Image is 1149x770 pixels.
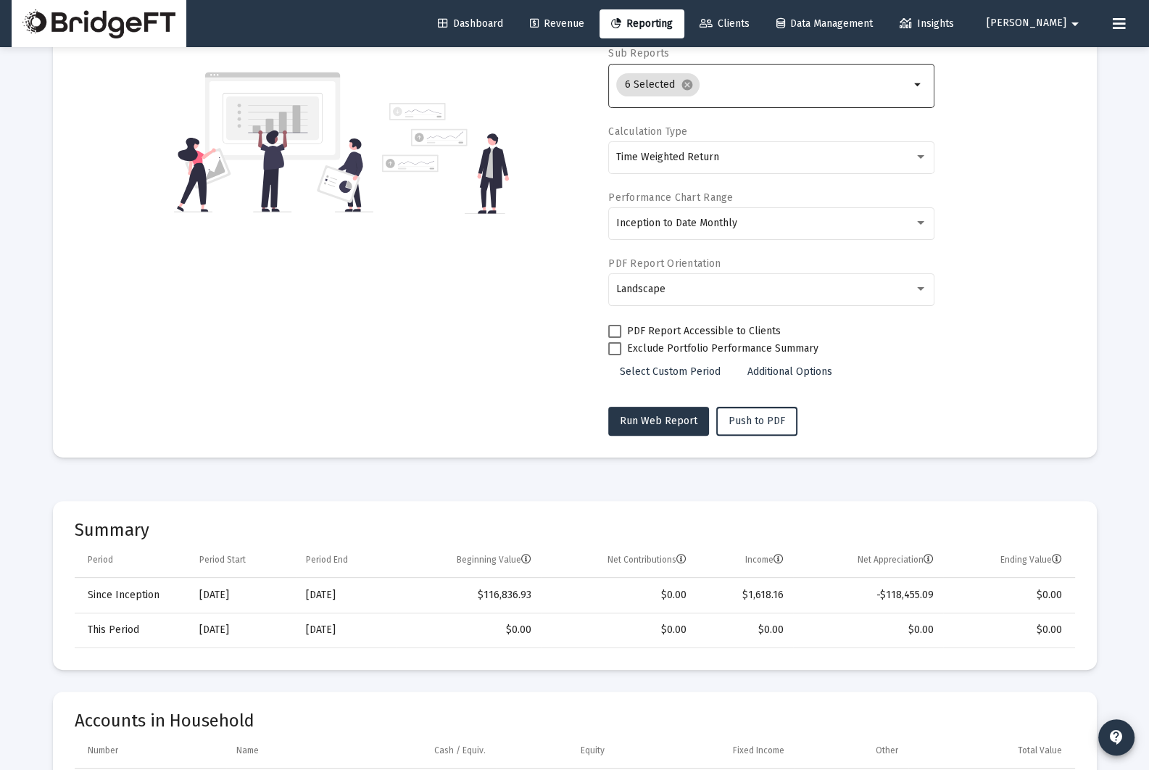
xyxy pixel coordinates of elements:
[943,613,1074,647] td: $0.00
[697,578,793,613] td: $1,618.16
[681,78,694,91] mat-icon: cancel
[776,17,873,30] span: Data Management
[900,17,954,30] span: Insights
[627,323,781,340] span: PDF Report Accessible to Clients
[969,9,1101,38] button: [PERSON_NAME]
[943,578,1074,613] td: $0.00
[22,9,175,38] img: Dashboard
[987,17,1066,30] span: [PERSON_NAME]
[620,415,697,427] span: Run Web Report
[530,17,584,30] span: Revenue
[542,578,697,613] td: $0.00
[75,543,189,578] td: Column Period
[1108,729,1125,746] mat-icon: contact_support
[397,613,542,647] td: $0.00
[236,745,259,756] div: Name
[608,257,721,270] label: PDF Report Orientation
[747,365,832,378] span: Additional Options
[438,17,503,30] span: Dashboard
[199,554,246,566] div: Period Start
[542,543,697,578] td: Column Net Contributions
[296,543,397,578] td: Column Period End
[1000,554,1062,566] div: Ending Value
[608,191,733,204] label: Performance Chart Range
[75,578,189,613] td: Since Inception
[620,365,721,378] span: Select Custom Period
[457,554,531,566] div: Beginning Value
[226,734,318,769] td: Column Name
[943,543,1074,578] td: Column Ending Value
[306,588,386,603] div: [DATE]
[426,9,515,38] a: Dashboard
[75,543,1075,648] div: Data grid
[199,623,286,637] div: [DATE]
[616,151,719,163] span: Time Weighted Return
[716,407,797,436] button: Push to PDF
[434,745,486,756] div: Cash / Equiv.
[174,70,373,214] img: reporting
[857,554,933,566] div: Net Appreciation
[397,543,542,578] td: Column Beginning Value
[697,543,793,578] td: Column Income
[616,217,737,229] span: Inception to Date Monthly
[607,554,687,566] div: Net Contributions
[765,9,884,38] a: Data Management
[697,613,793,647] td: $0.00
[397,578,542,613] td: $116,836.93
[616,73,700,96] mat-chip: 6 Selected
[542,613,697,647] td: $0.00
[306,554,348,566] div: Period End
[75,713,1075,728] mat-card-title: Accounts in Household
[744,554,783,566] div: Income
[876,745,898,756] div: Other
[793,578,943,613] td: -$118,455.09
[611,17,673,30] span: Reporting
[88,554,113,566] div: Period
[627,340,818,357] span: Exclude Portfolio Performance Summary
[496,734,615,769] td: Column Equity
[1018,745,1062,756] div: Total Value
[793,543,943,578] td: Column Net Appreciation
[608,125,687,138] label: Calculation Type
[306,623,386,637] div: [DATE]
[88,745,118,756] div: Number
[189,543,296,578] td: Column Period Start
[600,9,684,38] a: Reporting
[793,613,943,647] td: $0.00
[616,70,910,99] mat-chip-list: Selection
[581,745,605,756] div: Equity
[608,407,709,436] button: Run Web Report
[795,734,908,769] td: Column Other
[318,734,496,769] td: Column Cash / Equiv.
[700,17,750,30] span: Clients
[608,47,669,59] label: Sub Reports
[199,588,286,603] div: [DATE]
[75,613,189,647] td: This Period
[688,9,761,38] a: Clients
[616,283,665,295] span: Landscape
[518,9,596,38] a: Revenue
[888,9,966,38] a: Insights
[729,415,785,427] span: Push to PDF
[382,103,509,214] img: reporting-alt
[910,76,927,94] mat-icon: arrow_drop_down
[1066,9,1084,38] mat-icon: arrow_drop_down
[75,734,227,769] td: Column Number
[615,734,795,769] td: Column Fixed Income
[733,745,784,756] div: Fixed Income
[75,523,1075,537] mat-card-title: Summary
[908,734,1075,769] td: Column Total Value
